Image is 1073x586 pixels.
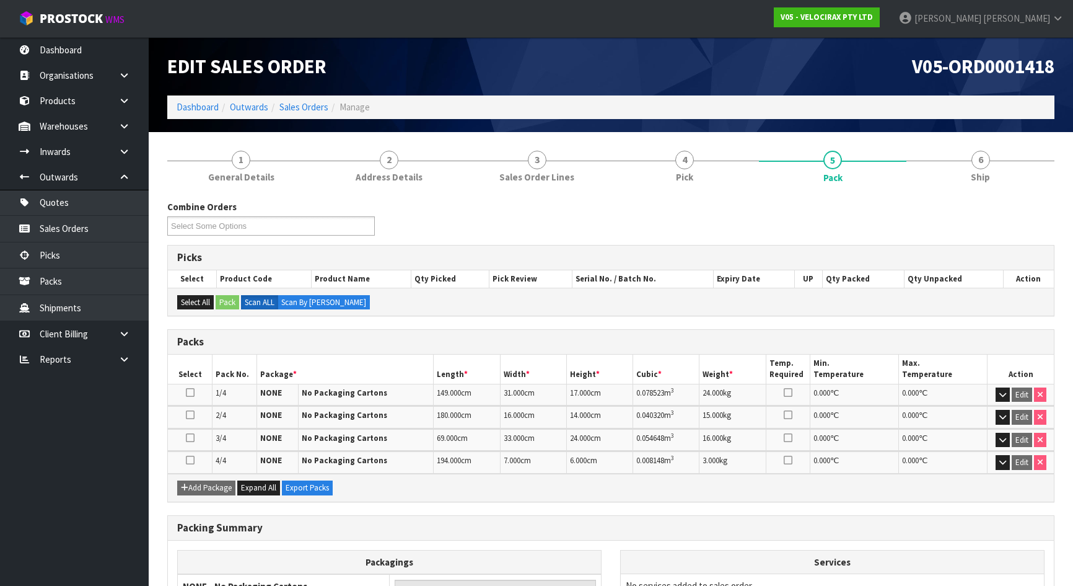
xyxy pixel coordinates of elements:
[167,54,326,79] span: Edit Sales Order
[899,406,988,428] td: ℃
[302,433,387,443] strong: No Packaging Cartons
[177,252,1045,264] h3: Picks
[339,101,370,113] span: Manage
[899,355,988,384] th: Max. Temperature
[899,429,988,451] td: ℃
[902,388,919,398] span: 0.000
[177,522,1045,534] h3: Packing Summary
[216,295,239,310] button: Pack
[504,455,520,466] span: 7.000
[810,355,899,384] th: Min. Temperature
[177,481,235,495] button: Add Package
[902,410,919,420] span: 0.000
[633,451,699,473] td: m
[810,429,899,451] td: ℃
[699,355,766,384] th: Weight
[380,151,398,169] span: 2
[703,455,719,466] span: 3.000
[500,429,566,451] td: cm
[566,429,633,451] td: cm
[810,451,899,473] td: ℃
[774,7,880,27] a: V05 - VELOCIRAX PTY LTD
[105,14,125,25] small: WMS
[260,410,282,420] strong: NONE
[241,482,276,493] span: Expand All
[675,151,694,169] span: 4
[208,171,274,184] span: General Details
[499,171,574,184] span: Sales Order Lines
[699,451,766,473] td: kg
[237,481,280,495] button: Expand All
[434,451,500,473] td: cm
[781,12,873,22] strong: V05 - VELOCIRAX PTY LTD
[699,406,766,428] td: kg
[703,388,723,398] span: 24.000
[282,481,333,495] button: Export Packs
[813,388,830,398] span: 0.000
[437,410,461,420] span: 180.000
[256,355,434,384] th: Package
[1012,433,1032,448] button: Edit
[260,388,282,398] strong: NONE
[177,336,1045,348] h3: Packs
[1012,455,1032,470] button: Edit
[500,451,566,473] td: cm
[899,384,988,406] td: ℃
[570,433,590,443] span: 24.000
[570,388,590,398] span: 17.000
[356,171,423,184] span: Address Details
[437,388,461,398] span: 149.000
[504,410,524,420] span: 16.000
[434,355,500,384] th: Length
[500,384,566,406] td: cm
[437,433,457,443] span: 69.000
[232,151,250,169] span: 1
[241,295,278,310] label: Scan ALL
[671,409,674,417] sup: 3
[703,410,723,420] span: 15.000
[302,410,387,420] strong: No Packaging Cartons
[167,200,237,213] label: Combine Orders
[823,171,843,184] span: Pack
[500,355,566,384] th: Width
[794,270,822,288] th: UP
[810,406,899,428] td: ℃
[813,433,830,443] span: 0.000
[504,433,524,443] span: 33.000
[570,410,590,420] span: 14.000
[566,451,633,473] td: cm
[699,384,766,406] td: kg
[699,429,766,451] td: kg
[302,455,387,466] strong: No Packaging Cartons
[216,270,311,288] th: Product Code
[168,270,216,288] th: Select
[500,406,566,428] td: cm
[216,433,226,443] span: 3/4
[216,455,226,466] span: 4/4
[902,455,919,466] span: 0.000
[260,455,282,466] strong: NONE
[766,355,810,384] th: Temp. Required
[633,355,699,384] th: Cubic
[570,455,587,466] span: 6.000
[633,429,699,451] td: m
[671,432,674,440] sup: 3
[633,406,699,428] td: m
[983,12,1050,24] span: [PERSON_NAME]
[621,551,1044,574] th: Services
[177,295,214,310] button: Select All
[302,388,387,398] strong: No Packaging Cartons
[914,12,981,24] span: [PERSON_NAME]
[899,451,988,473] td: ℃
[971,171,990,184] span: Ship
[676,171,693,184] span: Pick
[434,429,500,451] td: cm
[19,11,34,26] img: cube-alt.png
[177,101,219,113] a: Dashboard
[1012,388,1032,402] button: Edit
[434,384,500,406] td: cm
[671,386,674,394] sup: 3
[988,355,1054,384] th: Action
[703,433,723,443] span: 16.000
[1003,270,1054,288] th: Action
